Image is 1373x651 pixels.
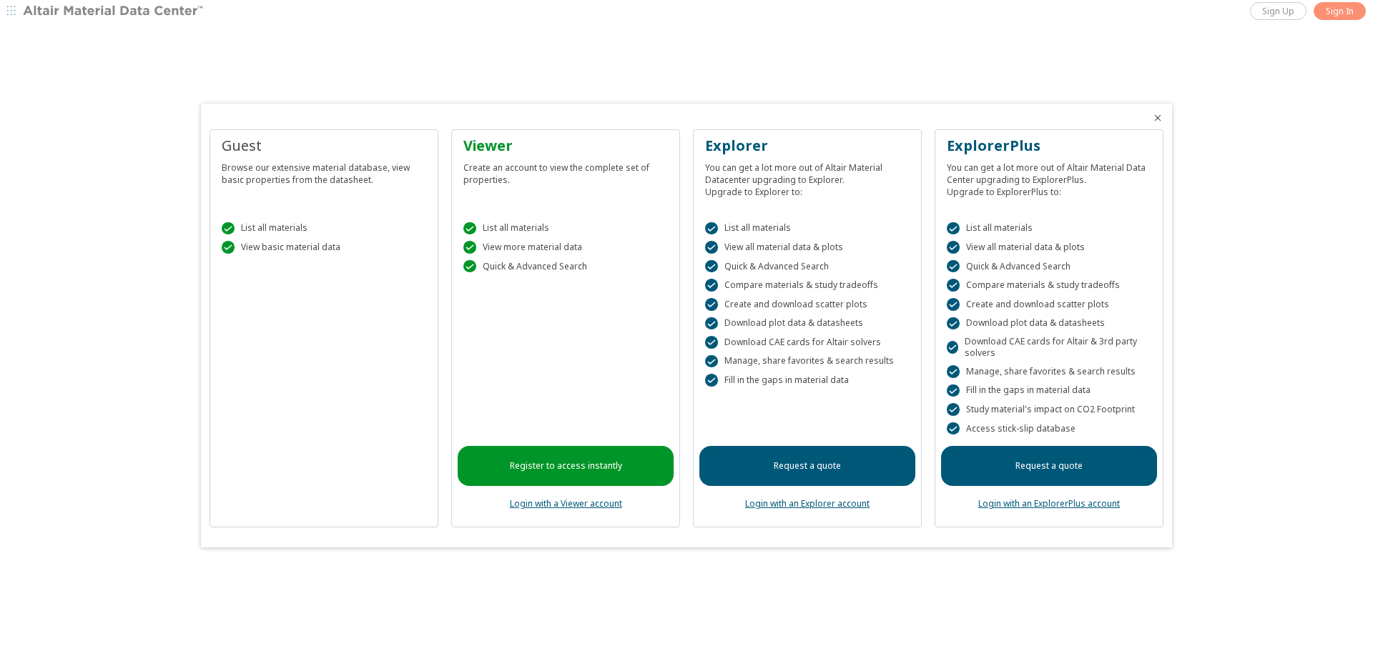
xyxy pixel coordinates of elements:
[947,384,960,397] div: 
[463,260,476,273] div: 
[947,260,960,273] div: 
[705,156,910,198] div: You can get a lot more out of Altair Material Datacenter upgrading to Explorer. Upgrade to Explor...
[463,222,668,235] div: List all materials
[510,497,622,510] a: Login with a Viewer account
[463,241,668,254] div: View more material data
[705,222,718,235] div: 
[947,403,1151,416] div: Study material's impact on CO2 Footprint
[222,241,426,254] div: View basic material data
[947,241,1151,254] div: View all material data & plots
[947,222,1151,235] div: List all materials
[705,279,910,292] div: Compare materials & study tradeoffs
[705,374,718,387] div: 
[463,222,476,235] div: 
[941,446,1157,486] a: Request a quote
[463,136,668,156] div: Viewer
[978,497,1120,510] a: Login with an ExplorerPlus account
[947,222,960,235] div: 
[705,260,910,273] div: Quick & Advanced Search
[947,279,1151,292] div: Compare materials & study tradeoffs
[947,298,960,311] div: 
[458,446,674,486] a: Register to access instantly
[705,298,718,311] div: 
[222,136,426,156] div: Guest
[222,222,235,235] div: 
[947,341,958,354] div: 
[947,279,960,292] div: 
[947,156,1151,198] div: You can get a lot more out of Altair Material Data Center upgrading to ExplorerPlus. Upgrade to E...
[947,298,1151,311] div: Create and download scatter plots
[745,497,870,510] a: Login with an Explorer account
[705,260,718,273] div: 
[463,241,476,254] div: 
[947,422,960,435] div: 
[705,222,910,235] div: List all materials
[222,222,426,235] div: List all materials
[705,136,910,156] div: Explorer
[705,355,910,368] div: Manage, share favorites & search results
[705,317,718,330] div: 
[947,317,960,330] div: 
[705,241,718,254] div: 
[705,374,910,387] div: Fill in the gaps in material data
[947,317,1151,330] div: Download plot data & datasheets
[463,260,668,273] div: Quick & Advanced Search
[947,136,1151,156] div: ExplorerPlus
[947,365,1151,378] div: Manage, share favorites & search results
[947,384,1151,397] div: Fill in the gaps in material data
[947,422,1151,435] div: Access stick-slip database
[463,156,668,186] div: Create an account to view the complete set of properties.
[705,336,910,349] div: Download CAE cards for Altair solvers
[705,317,910,330] div: Download plot data & datasheets
[222,241,235,254] div: 
[705,241,910,254] div: View all material data & plots
[947,403,960,416] div: 
[705,279,718,292] div: 
[947,260,1151,273] div: Quick & Advanced Search
[699,446,915,486] a: Request a quote
[222,156,426,186] div: Browse our extensive material database, view basic properties from the datasheet.
[705,336,718,349] div: 
[947,365,960,378] div: 
[1152,112,1163,124] button: Close
[947,336,1151,359] div: Download CAE cards for Altair & 3rd party solvers
[947,241,960,254] div: 
[705,298,910,311] div: Create and download scatter plots
[705,355,718,368] div: 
